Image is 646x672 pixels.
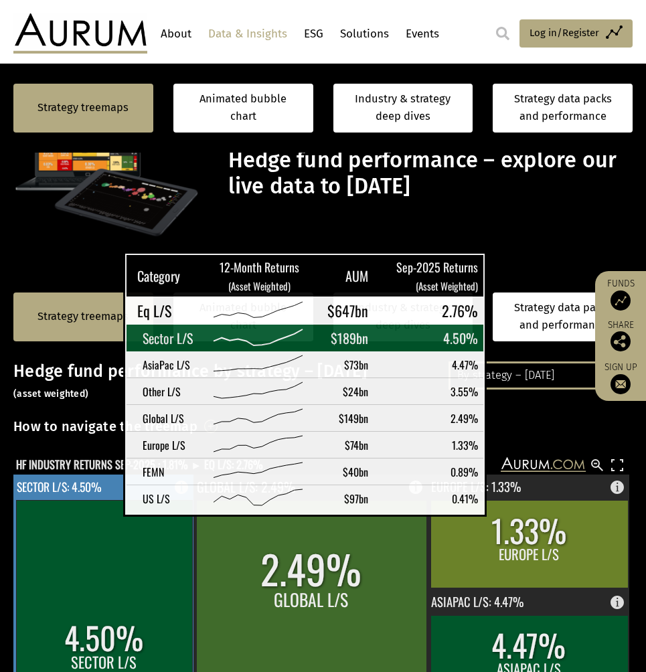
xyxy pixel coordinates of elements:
a: Industry & strategy deep dives [333,84,473,133]
a: Animated bubble chart [187,90,300,126]
img: Access Funds [611,290,631,311]
small: (asset weighted) [13,388,88,400]
img: Sign up to our newsletter [611,374,631,394]
a: Industry & strategy deep dives [333,292,473,341]
a: Solutions [337,21,392,46]
a: Data & Insights [205,21,291,46]
a: Events [402,21,442,46]
h3: How to navigate the treemap [13,415,197,438]
a: Strategy data packs and performance [493,292,633,341]
div: By strategy – [DATE] [451,363,631,388]
h3: Hedge fund performance by strategy – [DATE] [13,361,633,402]
img: Share this post [611,331,631,351]
span: Log in/Register [530,25,599,41]
a: Sign up [602,361,639,394]
a: Strategy treemaps [37,308,129,325]
img: search.svg [496,27,509,40]
div: Share [602,321,639,351]
a: Animated bubble chart [187,299,300,335]
a: ESG [301,21,327,46]
a: Strategy data packs and performance [493,84,633,133]
img: Aurum [13,13,147,54]
a: Log in/Register [519,19,633,48]
h1: Hedge fund performance – explore our live data to [DATE] [228,147,629,199]
a: Funds [602,278,639,311]
a: About [157,21,195,46]
a: Strategy treemaps [37,99,129,116]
